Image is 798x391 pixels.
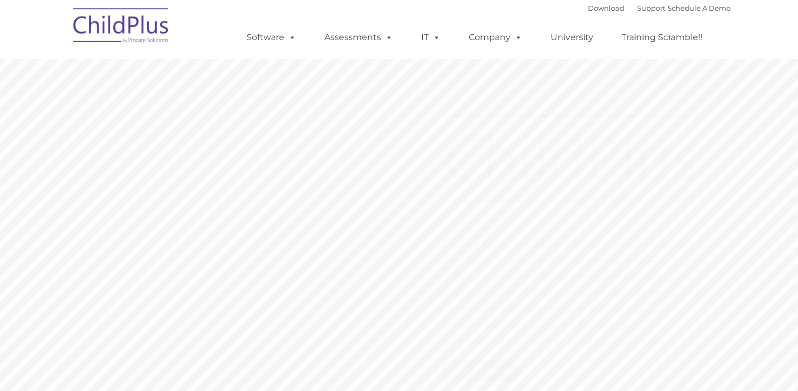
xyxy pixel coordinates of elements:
a: Software [236,27,307,48]
a: Company [458,27,533,48]
img: ChildPlus by Procare Solutions [68,1,175,54]
a: Get Started [441,360,521,381]
a: Schedule A Demo [668,4,731,12]
a: Training Scramble!! [611,27,713,48]
a: Support [637,4,665,12]
a: Assessments [314,27,404,48]
a: IT [410,27,451,48]
font: | [588,4,731,12]
a: University [540,27,604,48]
a: Download [588,4,624,12]
rs-layer: ChildPlus is an all-in-one software solution for Head Start, EHS, Migrant, State Pre-K, or other ... [441,236,707,349]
